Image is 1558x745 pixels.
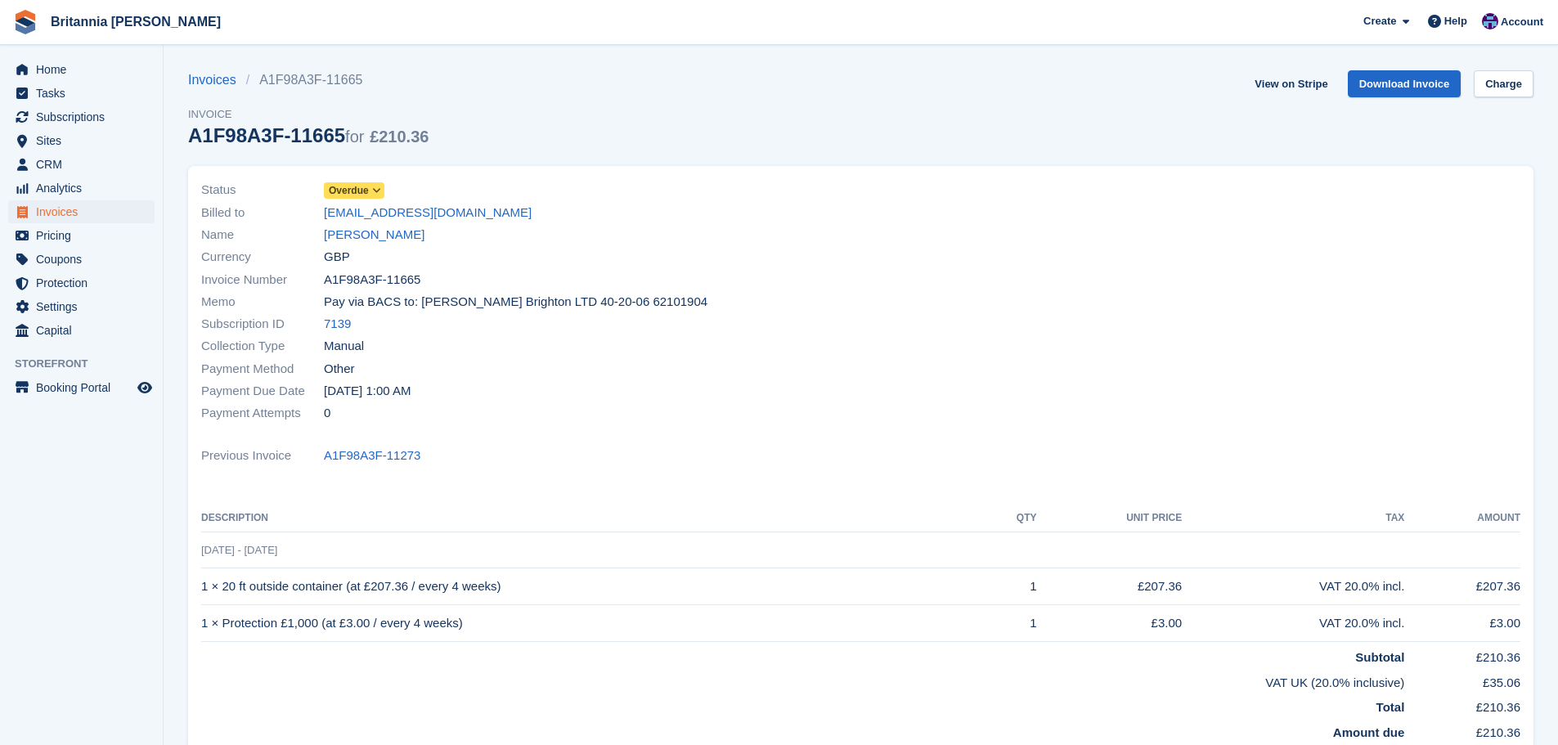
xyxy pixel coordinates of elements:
a: menu [8,82,155,105]
span: Home [36,58,134,81]
a: menu [8,200,155,223]
span: for [345,128,364,146]
span: 0 [324,404,330,423]
span: GBP [324,248,350,267]
strong: Subtotal [1355,650,1404,664]
td: VAT UK (20.0% inclusive) [201,667,1404,693]
th: Unit Price [1037,505,1183,532]
span: Payment Method [201,360,324,379]
div: VAT 20.0% incl. [1182,577,1404,596]
span: Protection [36,272,134,294]
strong: Amount due [1333,725,1405,739]
a: View on Stripe [1248,70,1334,97]
a: 7139 [324,315,351,334]
span: Subscription ID [201,315,324,334]
th: Amount [1404,505,1520,532]
strong: Total [1376,700,1405,714]
a: menu [8,177,155,200]
a: Britannia [PERSON_NAME] [44,8,227,35]
a: Charge [1474,70,1533,97]
span: Capital [36,319,134,342]
span: Pay via BACS to: [PERSON_NAME] Brighton LTD 40-20-06 62101904 [324,293,707,312]
div: VAT 20.0% incl. [1182,614,1404,633]
span: Currency [201,248,324,267]
a: menu [8,105,155,128]
span: Booking Portal [36,376,134,399]
span: Pricing [36,224,134,247]
td: 1 × Protection £1,000 (at £3.00 / every 4 weeks) [201,605,984,642]
span: Overdue [329,183,369,198]
td: £207.36 [1037,568,1183,605]
span: Invoices [36,200,134,223]
span: £210.36 [370,128,429,146]
td: £3.00 [1404,605,1520,642]
span: CRM [36,153,134,176]
span: Status [201,181,324,200]
a: A1F98A3F-11273 [324,447,420,465]
div: A1F98A3F-11665 [188,124,429,146]
td: 1 [984,568,1036,605]
a: menu [8,319,155,342]
span: Storefront [15,356,163,372]
span: Other [324,360,355,379]
a: menu [8,224,155,247]
span: Account [1501,14,1543,30]
span: Name [201,226,324,245]
span: Coupons [36,248,134,271]
span: Collection Type [201,337,324,356]
td: £210.36 [1404,642,1520,667]
a: menu [8,129,155,152]
th: Description [201,505,984,532]
span: Payment Attempts [201,404,324,423]
td: £210.36 [1404,717,1520,743]
a: menu [8,272,155,294]
th: Tax [1182,505,1404,532]
span: Payment Due Date [201,382,324,401]
span: Billed to [201,204,324,222]
a: Invoices [188,70,246,90]
span: Tasks [36,82,134,105]
td: £210.36 [1404,692,1520,717]
nav: breadcrumbs [188,70,429,90]
a: menu [8,376,155,399]
img: Becca Clark [1482,13,1498,29]
span: Previous Invoice [201,447,324,465]
time: 2025-09-16 00:00:00 UTC [324,382,411,401]
td: £207.36 [1404,568,1520,605]
a: Preview store [135,378,155,397]
span: Subscriptions [36,105,134,128]
a: Download Invoice [1348,70,1461,97]
span: Create [1363,13,1396,29]
a: [PERSON_NAME] [324,226,424,245]
img: stora-icon-8386f47178a22dfd0bd8f6a31ec36ba5ce8667c1dd55bd0f319d3a0aa187defe.svg [13,10,38,34]
span: Invoice [188,106,429,123]
span: [DATE] - [DATE] [201,544,277,556]
span: Help [1444,13,1467,29]
th: QTY [984,505,1036,532]
span: Settings [36,295,134,318]
a: menu [8,153,155,176]
span: Analytics [36,177,134,200]
td: £3.00 [1037,605,1183,642]
a: [EMAIL_ADDRESS][DOMAIN_NAME] [324,204,532,222]
span: A1F98A3F-11665 [324,271,420,289]
td: 1 [984,605,1036,642]
span: Invoice Number [201,271,324,289]
span: Sites [36,129,134,152]
span: Memo [201,293,324,312]
a: menu [8,58,155,81]
a: menu [8,248,155,271]
span: Manual [324,337,364,356]
a: Overdue [324,181,384,200]
a: menu [8,295,155,318]
td: £35.06 [1404,667,1520,693]
td: 1 × 20 ft outside container (at £207.36 / every 4 weeks) [201,568,984,605]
